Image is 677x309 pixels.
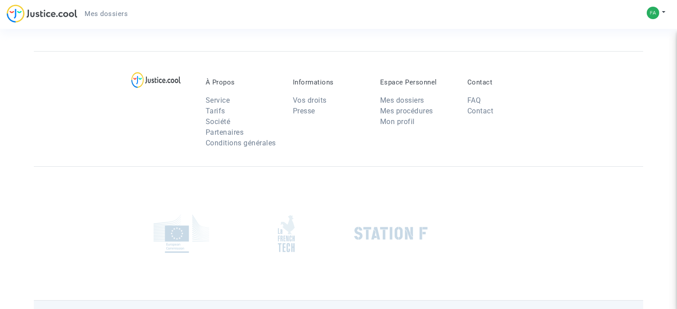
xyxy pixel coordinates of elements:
a: FAQ [467,96,481,104]
p: À Propos [206,78,280,86]
a: Vos droits [293,96,327,104]
p: Contact [467,78,541,86]
a: Partenaires [206,128,244,136]
a: Contact [467,107,494,115]
a: Mes procédures [380,107,433,115]
a: Conditions générales [206,139,276,147]
img: french_tech.png [278,215,295,253]
img: logo-lg.svg [131,72,181,88]
a: Société [206,117,231,126]
a: Mon profil [380,117,415,126]
a: Service [206,96,230,104]
a: Presse [293,107,315,115]
a: Mes dossiers [380,96,424,104]
a: Mes dossiers [77,7,135,20]
span: Mes dossiers [85,10,128,18]
p: Espace Personnel [380,78,454,86]
a: Tarifs [206,107,225,115]
img: stationf.png [354,227,428,240]
img: c211c668aa3dc9cf54e08d1c3d4932c1 [647,7,659,19]
p: Informations [293,78,367,86]
img: europe_commision.png [154,214,209,253]
img: jc-logo.svg [7,4,77,23]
